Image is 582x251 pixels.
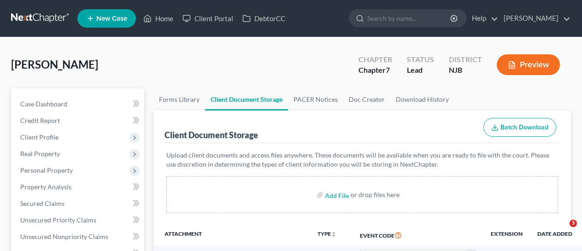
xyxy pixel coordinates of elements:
span: [PERSON_NAME] [11,58,98,71]
a: Client Portal [178,10,238,27]
span: 3 [570,220,577,227]
div: Chapter [359,54,392,65]
div: District [449,54,482,65]
a: Download History [390,88,454,111]
a: Help [467,10,498,27]
div: Chapter [359,65,392,76]
th: Attachment [153,224,310,245]
a: Unsecured Nonpriority Claims [13,228,144,245]
span: Case Dashboard [20,100,67,108]
th: Date added [530,224,580,245]
span: 7 [386,65,390,74]
iframe: Intercom live chat [551,220,573,242]
a: Secured Claims [13,195,144,212]
span: Credit Report [20,117,60,124]
div: Lead [407,65,434,76]
span: Unsecured Nonpriority Claims [20,233,108,240]
a: Property Analysis [13,179,144,195]
a: Case Dashboard [13,96,144,112]
span: Batch Download [500,123,548,131]
a: Home [139,10,178,27]
a: Credit Report [13,112,144,129]
button: Preview [497,54,560,75]
span: Secured Claims [20,199,65,207]
div: Status [407,54,434,65]
th: Extension [483,224,530,245]
p: Upload client documents and access files anywhere. These documents will be available when you are... [166,151,558,169]
span: Client Profile [20,133,59,141]
input: Search by name... [367,10,452,27]
a: Client Document Storage [205,88,288,111]
i: unfold_more [331,232,336,237]
a: [PERSON_NAME] [499,10,570,27]
a: DebtorCC [238,10,290,27]
div: NJB [449,65,482,76]
span: Real Property [20,150,60,158]
a: PACER Notices [288,88,343,111]
span: New Case [96,15,127,22]
span: Personal Property [20,166,73,174]
span: Unsecured Priority Claims [20,216,96,224]
a: Unsecured Priority Claims [13,212,144,228]
a: Doc Creator [343,88,390,111]
div: Client Document Storage [165,129,258,140]
a: Forms Library [153,88,205,111]
button: TYPEunfold_more [317,231,336,237]
th: Event Code [353,224,484,245]
button: Batch Download [483,118,556,137]
div: or drop files here [351,190,400,199]
span: Property Analysis [20,183,71,191]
